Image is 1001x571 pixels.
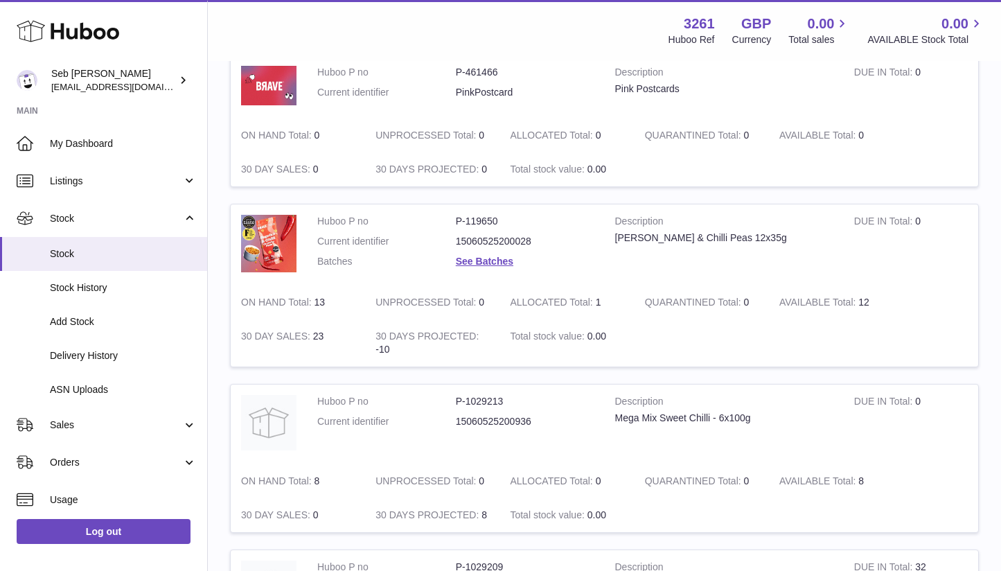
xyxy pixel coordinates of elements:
[587,331,606,342] span: 0.00
[867,33,984,46] span: AVAILABLE Stock Total
[456,395,594,408] dd: P-1029213
[456,86,594,99] dd: PinkPostcard
[844,55,978,119] td: 0
[50,175,182,188] span: Listings
[844,385,978,464] td: 0
[365,319,499,367] td: -10
[510,475,595,490] strong: ALLOCATED Total
[375,130,479,144] strong: UNPROCESSED Total
[615,66,833,82] strong: Description
[317,395,456,408] dt: Huboo P no
[456,215,594,228] dd: P-119650
[587,509,606,520] span: 0.00
[741,15,771,33] strong: GBP
[231,118,365,152] td: 0
[365,285,499,319] td: 0
[854,396,915,410] strong: DUE IN Total
[317,235,456,248] dt: Current identifier
[808,15,835,33] span: 0.00
[17,70,37,91] img: ecom@bravefoods.co.uk
[51,81,204,92] span: [EMAIL_ADDRESS][DOMAIN_NAME]
[231,464,365,498] td: 8
[17,519,191,544] a: Log out
[645,297,744,311] strong: QUARANTINED Total
[510,297,595,311] strong: ALLOCATED Total
[456,256,513,267] a: See Batches
[50,247,197,261] span: Stock
[375,297,479,311] strong: UNPROCESSED Total
[241,475,315,490] strong: ON HAND Total
[854,216,915,230] strong: DUE IN Total
[769,285,903,319] td: 12
[375,475,479,490] strong: UNPROCESSED Total
[615,231,833,245] div: [PERSON_NAME] & Chilli Peas 12x35g
[779,297,858,311] strong: AVAILABLE Total
[375,164,481,178] strong: 30 DAYS PROJECTED
[50,212,182,225] span: Stock
[867,15,984,46] a: 0.00 AVAILABLE Stock Total
[50,493,197,507] span: Usage
[50,419,182,432] span: Sales
[732,33,772,46] div: Currency
[231,319,365,367] td: 23
[375,331,479,345] strong: 30 DAYS PROJECTED
[788,15,850,46] a: 0.00 Total sales
[456,415,594,428] dd: 15060525200936
[241,509,313,524] strong: 30 DAY SALES
[241,297,315,311] strong: ON HAND Total
[668,33,715,46] div: Huboo Ref
[499,285,634,319] td: 1
[844,204,978,285] td: 0
[50,456,182,469] span: Orders
[615,215,833,231] strong: Description
[365,152,499,186] td: 0
[241,66,296,105] img: product image
[615,412,833,425] div: Mega Mix Sweet Chilli - 6x100g
[744,297,750,308] span: 0
[317,415,456,428] dt: Current identifier
[365,118,499,152] td: 0
[231,152,365,186] td: 0
[499,118,634,152] td: 0
[241,331,313,345] strong: 30 DAY SALES
[50,281,197,295] span: Stock History
[317,255,456,268] dt: Batches
[231,498,365,532] td: 0
[50,137,197,150] span: My Dashboard
[317,215,456,228] dt: Huboo P no
[365,498,499,532] td: 8
[779,475,858,490] strong: AVAILABLE Total
[231,285,365,319] td: 13
[456,66,594,79] dd: P-461466
[510,164,587,178] strong: Total stock value
[317,86,456,99] dt: Current identifier
[744,130,750,141] span: 0
[615,395,833,412] strong: Description
[241,164,313,178] strong: 30 DAY SALES
[375,509,481,524] strong: 30 DAYS PROJECTED
[941,15,968,33] span: 0.00
[241,130,315,144] strong: ON HAND Total
[510,331,587,345] strong: Total stock value
[615,82,833,96] div: Pink Postcards
[779,130,858,144] strong: AVAILABLE Total
[241,395,296,450] img: product image
[510,509,587,524] strong: Total stock value
[499,464,634,498] td: 0
[587,164,606,175] span: 0.00
[456,235,594,248] dd: 15060525200028
[645,475,744,490] strong: QUARANTINED Total
[645,130,744,144] strong: QUARANTINED Total
[50,383,197,396] span: ASN Uploads
[241,215,296,272] img: product image
[769,464,903,498] td: 8
[744,475,750,486] span: 0
[317,66,456,79] dt: Huboo P no
[788,33,850,46] span: Total sales
[684,15,715,33] strong: 3261
[51,67,176,94] div: Seb [PERSON_NAME]
[50,349,197,362] span: Delivery History
[50,315,197,328] span: Add Stock
[769,118,903,152] td: 0
[510,130,595,144] strong: ALLOCATED Total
